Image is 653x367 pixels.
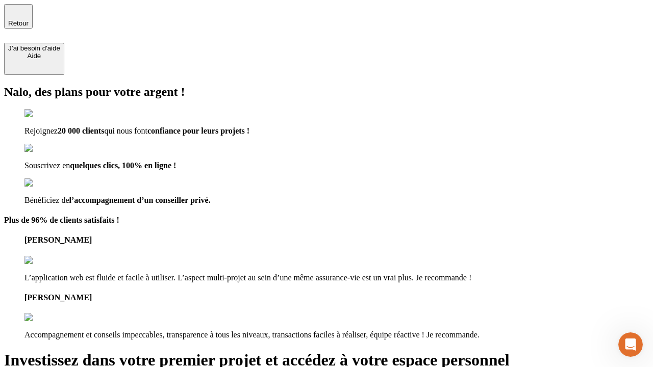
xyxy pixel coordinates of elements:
span: Rejoignez [24,126,58,135]
span: qui nous font [104,126,147,135]
button: Retour [4,4,33,29]
p: L’application web est fluide et facile à utiliser. L’aspect multi-projet au sein d’une même assur... [24,273,649,282]
img: checkmark [24,109,68,118]
img: reviews stars [24,256,75,265]
span: Bénéficiez de [24,196,69,204]
span: Souscrivez en [24,161,70,170]
h4: [PERSON_NAME] [24,235,649,245]
p: Accompagnement et conseils impeccables, transparence à tous les niveaux, transactions faciles à r... [24,330,649,339]
span: confiance pour leurs projets ! [147,126,249,135]
span: l’accompagnement d’un conseiller privé. [69,196,211,204]
img: reviews stars [24,313,75,322]
h4: [PERSON_NAME] [24,293,649,302]
span: 20 000 clients [58,126,105,135]
span: quelques clics, 100% en ligne ! [70,161,176,170]
div: J’ai besoin d'aide [8,44,60,52]
div: Aide [8,52,60,60]
button: J’ai besoin d'aideAide [4,43,64,75]
img: checkmark [24,144,68,153]
h4: Plus de 96% de clients satisfaits ! [4,216,649,225]
img: checkmark [24,178,68,188]
h2: Nalo, des plans pour votre argent ! [4,85,649,99]
iframe: Intercom live chat [618,332,643,357]
span: Retour [8,19,29,27]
